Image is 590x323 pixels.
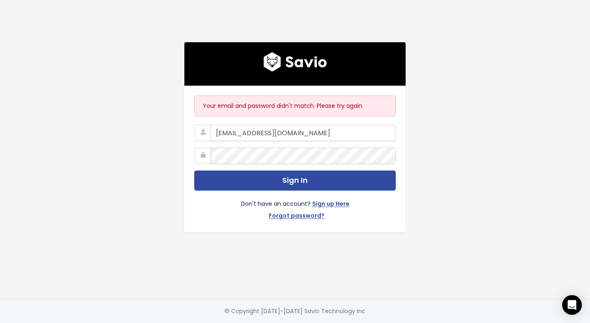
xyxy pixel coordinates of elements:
button: Sign In [194,171,396,191]
div: © Copyright [DATE]-[DATE] Savio Technology Inc [225,306,365,316]
div: Open Intercom Messenger [562,295,582,315]
div: Don't have an account? [194,191,396,223]
a: Sign up Here [312,199,349,211]
img: logo600x187.a314fd40982d.png [263,52,327,72]
p: Your email and password didn't match. Please try again. [203,101,387,111]
input: Your Work Email Address [211,125,396,141]
a: Forgot password? [269,211,324,223]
